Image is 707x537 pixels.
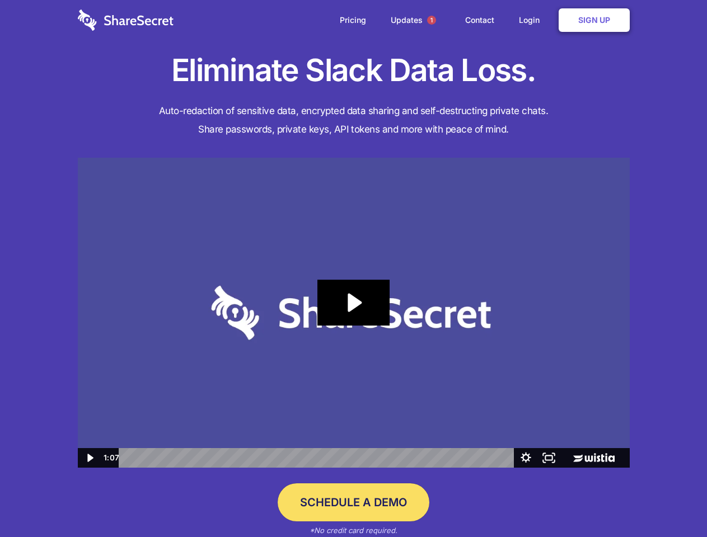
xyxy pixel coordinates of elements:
h1: Eliminate Slack Data Loss. [78,50,630,91]
a: Contact [454,3,505,37]
a: Pricing [329,3,377,37]
iframe: Drift Widget Chat Controller [651,481,694,524]
button: Play Video [78,448,101,468]
img: Sharesecret [78,158,630,468]
h4: Auto-redaction of sensitive data, encrypted data sharing and self-destructing private chats. Shar... [78,102,630,139]
a: Login [508,3,556,37]
img: logo-wordmark-white-trans-d4663122ce5f474addd5e946df7df03e33cb6a1c49d2221995e7729f52c070b2.svg [78,10,174,31]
